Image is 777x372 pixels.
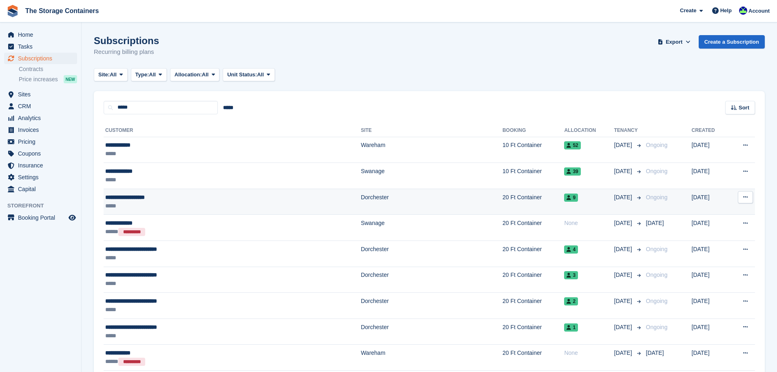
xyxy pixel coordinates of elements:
span: Type: [135,71,149,79]
span: Settings [18,172,67,183]
td: [DATE] [692,163,728,189]
td: Dorchester [361,319,503,345]
div: None [564,349,614,357]
span: All [202,71,209,79]
span: Subscriptions [18,53,67,64]
a: menu [4,53,77,64]
span: [DATE] [614,219,634,227]
td: [DATE] [692,241,728,267]
td: [DATE] [692,267,728,293]
td: 10 Ft Container [503,137,564,163]
span: Allocation: [175,71,202,79]
span: Ongoing [646,168,668,174]
td: Swanage [361,215,503,241]
td: 20 Ft Container [503,189,564,215]
span: All [257,71,264,79]
span: 4 [564,245,578,254]
span: [DATE] [614,167,634,176]
span: Unit Status: [227,71,257,79]
span: Help [720,7,732,15]
span: All [110,71,117,79]
span: 9 [564,194,578,202]
th: Tenancy [614,124,643,137]
a: menu [4,136,77,147]
td: 20 Ft Container [503,215,564,241]
a: menu [4,112,77,124]
button: Site: All [94,68,128,82]
span: 2 [564,297,578,305]
button: Allocation: All [170,68,220,82]
span: [DATE] [646,220,664,226]
td: Dorchester [361,241,503,267]
td: 10 Ft Container [503,163,564,189]
button: Export [656,35,692,49]
a: menu [4,160,77,171]
a: Preview store [67,213,77,223]
a: menu [4,89,77,100]
a: menu [4,41,77,52]
span: 3 [564,271,578,279]
span: [DATE] [614,349,634,357]
span: Pricing [18,136,67,147]
span: Tasks [18,41,67,52]
span: [DATE] [614,323,634,332]
span: Coupons [18,148,67,159]
a: The Storage Containers [22,4,102,18]
a: menu [4,124,77,136]
span: Export [666,38,682,46]
td: [DATE] [692,189,728,215]
span: 39 [564,167,580,176]
p: Recurring billing plans [94,47,159,57]
span: [DATE] [646,350,664,356]
td: Dorchester [361,189,503,215]
span: CRM [18,100,67,112]
span: Site: [98,71,110,79]
a: menu [4,172,77,183]
span: [DATE] [614,271,634,279]
img: stora-icon-8386f47178a22dfd0bd8f6a31ec36ba5ce8667c1dd55bd0f319d3a0aa187defe.svg [7,5,19,17]
div: None [564,219,614,227]
span: 1 [564,323,578,332]
th: Site [361,124,503,137]
span: Price increases [19,76,58,83]
th: Booking [503,124,564,137]
a: Contracts [19,65,77,73]
td: [DATE] [692,319,728,345]
td: 20 Ft Container [503,319,564,345]
td: [DATE] [692,345,728,371]
span: [DATE] [614,141,634,149]
th: Customer [104,124,361,137]
span: Home [18,29,67,40]
a: menu [4,212,77,223]
span: [DATE] [614,193,634,202]
span: Ongoing [646,246,668,252]
td: Swanage [361,163,503,189]
span: [DATE] [614,297,634,305]
span: Sort [739,104,749,112]
td: 20 Ft Container [503,267,564,293]
span: Ongoing [646,142,668,148]
td: [DATE] [692,215,728,241]
th: Allocation [564,124,614,137]
span: All [149,71,156,79]
button: Unit Status: All [223,68,274,82]
a: Create a Subscription [699,35,765,49]
span: 52 [564,141,580,149]
span: Sites [18,89,67,100]
th: Created [692,124,728,137]
a: menu [4,100,77,112]
span: Invoices [18,124,67,136]
td: [DATE] [692,293,728,319]
td: Wareham [361,345,503,371]
a: menu [4,183,77,195]
a: menu [4,29,77,40]
span: Storefront [7,202,81,210]
td: Dorchester [361,293,503,319]
div: NEW [64,75,77,83]
span: Ongoing [646,324,668,330]
td: Wareham [361,137,503,163]
td: [DATE] [692,137,728,163]
span: Analytics [18,112,67,124]
span: Ongoing [646,194,668,200]
span: Ongoing [646,298,668,304]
